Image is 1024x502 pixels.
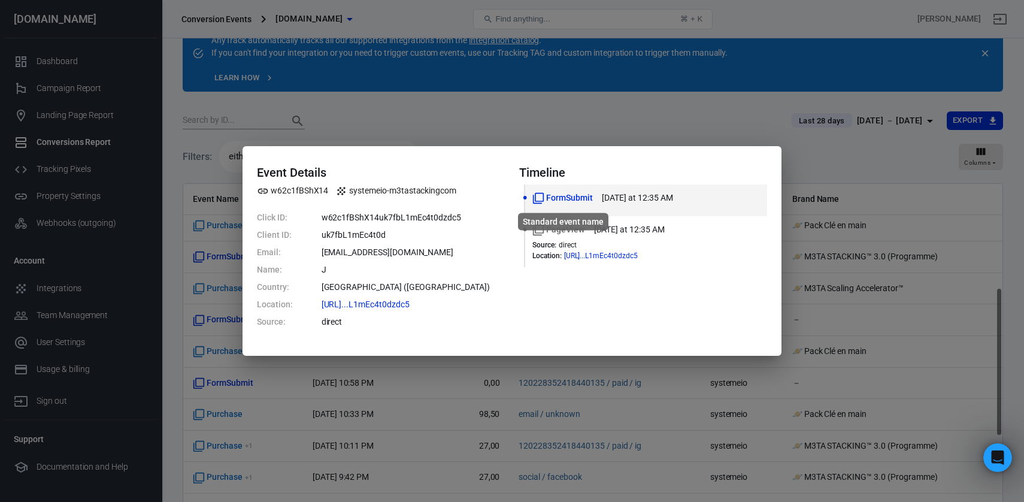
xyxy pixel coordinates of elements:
dt: Email: [257,246,293,259]
dt: Source : [532,241,556,249]
span: https://www.m3ta-stacking.com/masterclass-8-b?sc=205040584f85713c177ae5cb48903453c95023e11&_atid=... [322,300,431,309]
span: Property [257,185,328,197]
dd: uk7fbL1mEc4t0d [322,229,505,241]
dt: Name: [257,264,293,276]
time: 2025-10-04T00:35:27+08:00 [594,223,665,236]
dd: J [322,264,505,276]
dd: epitaxie-dortoir7q@icloud.com [322,246,505,259]
dt: Client ID: [257,229,293,241]
h4: Timeline [519,165,767,180]
span: Integration [335,185,456,197]
span: direct [559,241,577,249]
span: https://www.m3ta-stacking.com/masterclass-8-b?sc=205040584f85713c177ae5cb48903453c95023e11&_atid=... [564,252,659,259]
span: Standard event name [532,192,592,204]
div: Standard event name [518,213,608,231]
dt: Click ID: [257,211,293,224]
dt: Source: [257,316,293,328]
dt: Location : [532,252,562,260]
iframe: Intercom live chat [983,443,1012,472]
h4: Event Details [257,165,505,180]
dt: Location: [257,298,293,311]
dd: direct [322,316,505,328]
time: 2025-10-04T00:35:48+08:00 [602,192,672,204]
dd: France (FR) [322,281,505,294]
dt: Country: [257,281,293,294]
dd: w62c1fBShX14uk7fbL1mEc4t0dzdc5 [322,211,505,224]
